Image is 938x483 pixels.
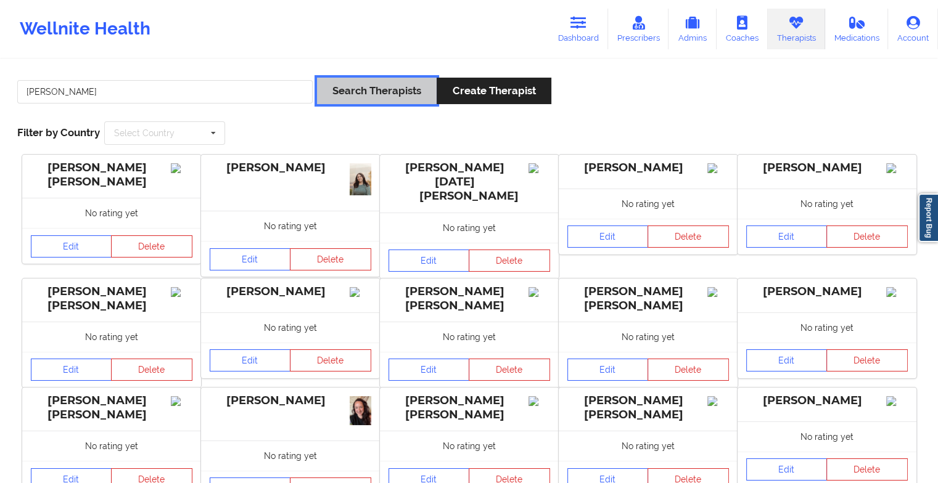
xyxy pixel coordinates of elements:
a: Edit [210,349,291,371]
button: Delete [826,349,908,371]
div: No rating yet [738,312,916,343]
img: Image%2Fplaceholer-image.png [707,396,729,406]
img: Image%2Fplaceholer-image.png [171,163,192,173]
img: Image%2Fplaceholer-image.png [350,287,371,297]
a: Edit [31,235,112,258]
a: Edit [389,359,470,381]
a: Dashboard [549,9,608,49]
a: Edit [567,225,649,248]
div: No rating yet [201,312,380,343]
img: Image%2Fplaceholer-image.png [707,287,729,297]
div: [PERSON_NAME] [PERSON_NAME] [389,285,550,313]
button: Delete [469,250,550,272]
button: Delete [111,235,192,258]
div: [PERSON_NAME] [PERSON_NAME] [31,394,192,422]
div: No rating yet [22,322,201,352]
div: No rating yet [380,431,559,461]
button: Create Therapist [437,78,551,104]
div: [PERSON_NAME] [210,161,371,175]
div: No rating yet [380,213,559,243]
div: [PERSON_NAME] [PERSON_NAME] [31,285,192,313]
a: Edit [746,349,828,371]
a: Edit [746,458,828,481]
div: No rating yet [559,189,738,219]
div: No rating yet [380,322,559,352]
div: No rating yet [738,421,916,452]
button: Search Therapists [317,78,437,104]
div: [PERSON_NAME] [DATE][PERSON_NAME] [389,161,550,203]
img: Image%2Fplaceholer-image.png [171,396,192,406]
img: Image%2Fplaceholer-image.png [171,287,192,297]
div: No rating yet [201,440,380,471]
div: [PERSON_NAME] [746,161,908,175]
button: Delete [826,225,908,248]
div: [PERSON_NAME] [746,394,908,408]
a: Report Bug [918,193,938,242]
a: Prescribers [608,9,669,49]
img: ffd95a3b-4597-4e89-902d-b7b3a89bb886_image0_(6).jpeg [350,396,371,425]
a: Therapists [768,9,825,49]
img: Image%2Fplaceholer-image.png [529,287,550,297]
div: Select Country [114,129,175,137]
div: No rating yet [559,431,738,461]
div: [PERSON_NAME] [210,394,371,408]
a: Edit [210,248,291,270]
div: [PERSON_NAME] [567,161,729,175]
button: Delete [290,349,371,371]
div: [PERSON_NAME] [210,285,371,299]
a: Admins [669,9,717,49]
button: Delete [469,359,550,381]
a: Medications [825,9,889,49]
input: Search Keywords [17,80,313,103]
button: Delete [290,248,371,270]
button: Delete [111,359,192,381]
a: Edit [746,225,828,248]
div: No rating yet [738,189,916,219]
img: Image%2Fplaceholer-image.png [886,163,908,173]
button: Delete [648,359,729,381]
a: Coaches [717,9,768,49]
div: [PERSON_NAME] [PERSON_NAME] [567,285,729,313]
a: Account [888,9,938,49]
img: Image%2Fplaceholer-image.png [886,287,908,297]
a: Edit [389,250,470,272]
img: 19084f2c-e7f4-45d1-83f2-3b7799a24d59_image_2.PNG [350,163,371,196]
span: Filter by Country [17,126,100,139]
button: Delete [826,458,908,481]
div: [PERSON_NAME] [PERSON_NAME] [31,161,192,189]
div: No rating yet [22,431,201,461]
a: Edit [31,359,112,381]
div: [PERSON_NAME] [PERSON_NAME] [389,394,550,422]
div: No rating yet [22,198,201,228]
div: [PERSON_NAME] [746,285,908,299]
img: Image%2Fplaceholer-image.png [529,163,550,173]
img: Image%2Fplaceholer-image.png [886,396,908,406]
img: Image%2Fplaceholer-image.png [529,396,550,406]
div: No rating yet [201,211,380,241]
button: Delete [648,225,729,248]
div: No rating yet [559,322,738,352]
div: [PERSON_NAME] [PERSON_NAME] [567,394,729,422]
img: Image%2Fplaceholer-image.png [707,163,729,173]
a: Edit [567,359,649,381]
